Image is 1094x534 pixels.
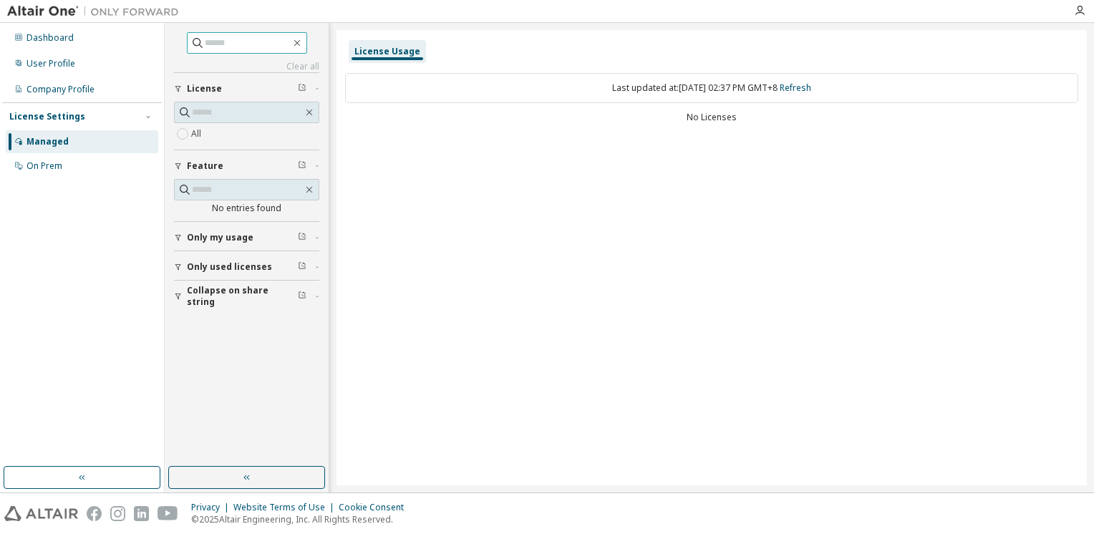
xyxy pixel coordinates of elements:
span: Feature [187,160,223,172]
a: Clear all [174,61,319,72]
div: License Settings [9,111,85,122]
div: On Prem [26,160,62,172]
span: Clear filter [298,291,306,302]
div: Dashboard [26,32,74,44]
div: Cookie Consent [339,502,412,513]
img: Altair One [7,4,186,19]
img: instagram.svg [110,506,125,521]
button: License [174,73,319,105]
div: No Licenses [345,112,1078,123]
div: User Profile [26,58,75,69]
button: Only my usage [174,222,319,253]
p: © 2025 Altair Engineering, Inc. All Rights Reserved. [191,513,412,525]
button: Collapse on share string [174,281,319,312]
button: Feature [174,150,319,182]
button: Only used licenses [174,251,319,283]
span: Collapse on share string [187,285,298,308]
label: All [191,125,204,142]
div: No entries found [174,203,319,214]
div: Last updated at: [DATE] 02:37 PM GMT+8 [345,73,1078,103]
div: Managed [26,136,69,147]
span: Clear filter [298,261,306,273]
img: youtube.svg [158,506,178,521]
span: License [187,83,222,94]
img: altair_logo.svg [4,506,78,521]
div: License Usage [354,46,420,57]
span: Clear filter [298,83,306,94]
a: Refresh [780,82,811,94]
div: Privacy [191,502,233,513]
div: Company Profile [26,84,95,95]
img: facebook.svg [87,506,102,521]
span: Clear filter [298,232,306,243]
span: Clear filter [298,160,306,172]
div: Website Terms of Use [233,502,339,513]
span: Only my usage [187,232,253,243]
span: Only used licenses [187,261,272,273]
img: linkedin.svg [134,506,149,521]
